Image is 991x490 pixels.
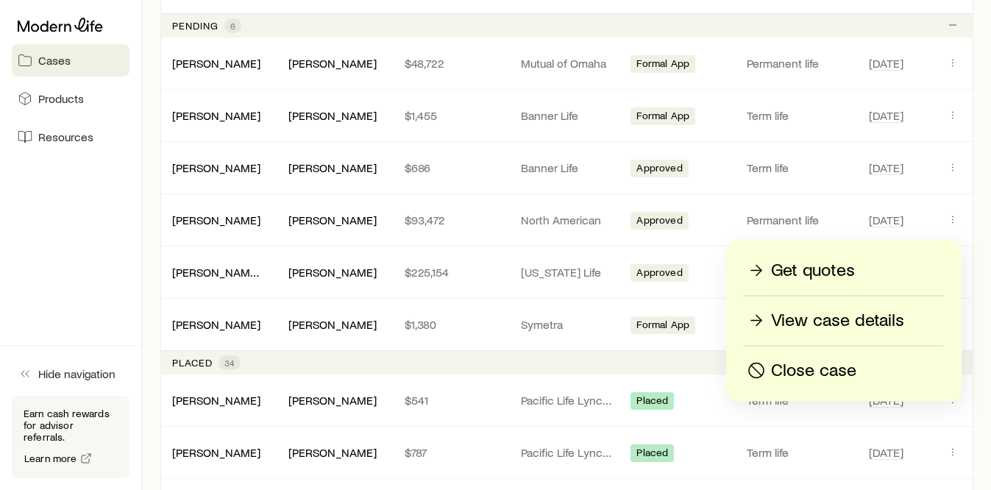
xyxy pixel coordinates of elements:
[230,20,235,32] span: 6
[521,265,614,280] p: [US_STATE] Life
[771,259,855,283] p: Get quotes
[636,319,689,334] span: Formal App
[747,160,851,175] p: Term life
[405,317,497,332] p: $1,380
[869,108,903,123] span: [DATE]
[869,160,903,175] span: [DATE]
[636,266,682,282] span: Approved
[636,447,668,462] span: Placed
[521,108,614,123] p: Banner Life
[521,160,614,175] p: Banner Life
[869,56,903,71] span: [DATE]
[12,121,129,153] a: Resources
[636,394,668,410] span: Placed
[636,57,689,73] span: Formal App
[405,160,497,175] p: $686
[172,445,260,461] div: [PERSON_NAME]
[172,445,260,459] a: [PERSON_NAME]
[172,160,260,176] div: [PERSON_NAME]
[38,366,116,381] span: Hide navigation
[288,108,377,124] div: [PERSON_NAME]
[405,393,497,408] p: $541
[771,359,856,383] p: Close case
[288,393,377,408] div: [PERSON_NAME]
[172,357,213,369] p: Placed
[869,445,903,460] span: [DATE]
[12,358,129,390] button: Hide navigation
[636,162,682,177] span: Approved
[172,56,260,70] a: [PERSON_NAME]
[744,258,944,284] a: Get quotes
[747,108,851,123] p: Term life
[771,309,904,333] p: View case details
[636,110,689,125] span: Formal App
[521,56,614,71] p: Mutual of Omaha
[12,396,129,478] div: Earn cash rewards for advisor referrals.Learn more
[744,308,944,334] a: View case details
[24,408,118,443] p: Earn cash rewards for advisor referrals.
[405,108,497,123] p: $1,455
[521,317,614,332] p: Symetra
[38,53,71,68] span: Cases
[38,129,93,144] span: Resources
[636,214,682,230] span: Approved
[405,213,497,227] p: $93,472
[405,56,497,71] p: $48,722
[38,91,84,106] span: Products
[172,20,219,32] p: Pending
[172,160,260,174] a: [PERSON_NAME]
[288,265,377,280] div: [PERSON_NAME]
[521,445,614,460] p: Pacific Life Lynchburg
[172,317,260,331] a: [PERSON_NAME]
[744,358,944,384] button: Close case
[288,56,377,71] div: [PERSON_NAME]
[172,265,299,279] a: [PERSON_NAME], August
[288,445,377,461] div: [PERSON_NAME]
[521,393,614,408] p: Pacific Life Lynchburg
[747,445,851,460] p: Term life
[288,317,377,333] div: [PERSON_NAME]
[224,357,235,369] span: 34
[288,213,377,228] div: [PERSON_NAME]
[288,160,377,176] div: [PERSON_NAME]
[172,393,260,407] a: [PERSON_NAME]
[172,213,260,228] div: [PERSON_NAME]
[172,317,260,333] div: [PERSON_NAME]
[747,56,851,71] p: Permanent life
[172,213,260,227] a: [PERSON_NAME]
[405,265,497,280] p: $225,154
[747,213,851,227] p: Permanent life
[521,213,614,227] p: North American
[172,56,260,71] div: [PERSON_NAME]
[12,82,129,115] a: Products
[405,445,497,460] p: $787
[172,393,260,408] div: [PERSON_NAME]
[172,108,260,124] div: [PERSON_NAME]
[172,265,265,280] div: [PERSON_NAME], August
[869,213,903,227] span: [DATE]
[12,44,129,77] a: Cases
[172,108,260,122] a: [PERSON_NAME]
[24,453,77,464] span: Learn more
